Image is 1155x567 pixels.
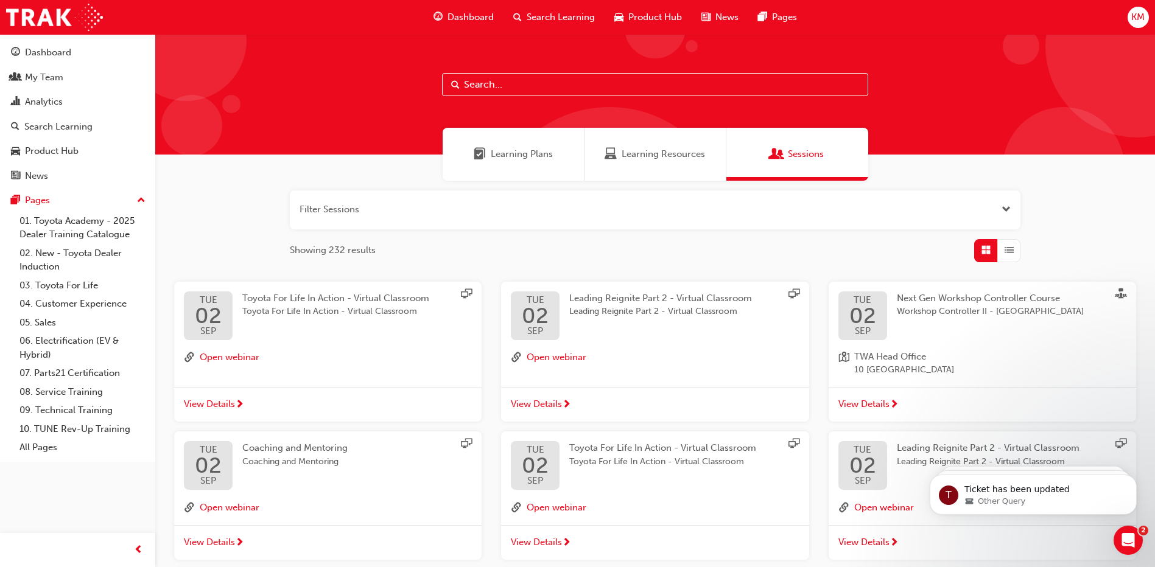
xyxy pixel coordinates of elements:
[838,397,890,411] span: View Details
[5,165,150,187] a: News
[849,296,876,305] span: TUE
[829,282,1136,422] button: TUE02SEPNext Gen Workshop Controller CourseWorkshop Controller II - [GEOGRAPHIC_DATA]location-ico...
[511,535,562,549] span: View Details
[5,140,150,162] a: Product Hub
[854,499,914,515] button: Open webinar
[569,293,752,304] span: Leading Reignite Part 2 - Virtual Classroom
[504,5,605,30] a: search-iconSearch Learning
[235,538,244,549] span: next-icon
[788,438,799,451] span: sessionType_ONLINE_URL-icon
[24,120,93,134] div: Search Learning
[15,438,150,457] a: All Pages
[981,243,991,257] span: Grid
[184,499,195,515] span: link-icon
[511,291,799,340] a: TUE02SEPLeading Reignite Part 2 - Virtual ClassroomLeading Reignite Part 2 - Virtual Classroom
[501,282,809,422] button: TUE02SEPLeading Reignite Part 2 - Virtual ClassroomLeading Reignite Part 2 - Virtual Classroomlin...
[829,387,1136,422] a: View Details
[15,401,150,420] a: 09. Technical Training
[25,193,50,207] div: Pages
[569,305,752,319] span: Leading Reignite Part 2 - Virtual Classroom
[15,294,150,313] a: 04. Customer Experience
[788,288,799,302] span: sessionType_ONLINE_URL-icon
[897,455,1080,469] span: Leading Reignite Part 2 - Virtual Classroom
[11,122,19,133] span: search-icon
[890,400,899,411] span: next-icon
[628,10,682,24] span: Product Hub
[174,525,482,560] a: View Details
[137,193,146,209] span: up-icon
[195,305,222,327] span: 02
[11,47,20,58] span: guage-icon
[1131,10,1145,24] span: KM
[184,350,195,366] span: link-icon
[1005,243,1014,257] span: List
[442,73,868,96] input: Search...
[451,78,460,92] span: Search
[605,5,692,30] a: car-iconProduct Hub
[513,10,522,25] span: search-icon
[1128,7,1149,28] button: KM
[5,91,150,113] a: Analytics
[849,476,876,485] span: SEP
[15,364,150,383] a: 07. Parts21 Certification
[911,449,1155,534] iframe: Intercom notifications message
[195,476,222,485] span: SEP
[6,4,103,31] a: Trak
[1115,438,1126,451] span: sessionType_ONLINE_URL-icon
[897,293,1060,304] span: Next Gen Workshop Controller Course
[849,327,876,336] span: SEP
[771,147,783,161] span: Sessions
[854,363,954,377] span: 10 [GEOGRAPHIC_DATA]
[562,538,571,549] span: next-icon
[242,455,348,469] span: Coaching and Mentoring
[242,442,348,453] span: Coaching and Mentoring
[15,383,150,402] a: 08. Service Training
[614,10,623,25] span: car-icon
[501,431,809,560] button: TUE02SEPToyota For Life In Action - Virtual ClassroomToyota For Life In Action - Virtual Classroo...
[622,147,705,161] span: Learning Resources
[290,243,376,257] span: Showing 232 results
[174,282,482,422] button: TUE02SEPToyota For Life In Action - Virtual ClassroomToyota For Life In Action - Virtual Classroo...
[1115,288,1126,302] span: sessionType_FACE_TO_FACE-icon
[25,169,48,183] div: News
[788,147,824,161] span: Sessions
[184,291,472,340] a: TUE02SEPToyota For Life In Action - Virtual ClassroomToyota For Life In Action - Virtual Classroom
[501,525,809,560] a: View Details
[448,10,494,24] span: Dashboard
[849,454,876,476] span: 02
[829,431,1136,560] button: TUE02SEPLeading Reignite Part 2 - Virtual ClassroomLeading Reignite Part 2 - Virtual Classroomlin...
[501,387,809,422] a: View Details
[11,97,20,108] span: chart-icon
[5,189,150,212] button: Pages
[5,66,150,89] a: My Team
[15,313,150,332] a: 05. Sales
[758,10,767,25] span: pages-icon
[890,538,899,549] span: next-icon
[25,95,63,109] div: Analytics
[1114,526,1143,555] iframe: Intercom live chat
[692,5,748,30] a: news-iconNews
[569,442,756,453] span: Toyota For Life In Action - Virtual Classroom
[134,543,143,558] span: prev-icon
[849,445,876,454] span: TUE
[5,116,150,138] a: Search Learning
[838,350,1126,377] a: location-iconTWA Head Office10 [GEOGRAPHIC_DATA]
[829,525,1136,560] a: View Details
[838,499,849,515] span: link-icon
[522,476,549,485] span: SEP
[748,5,807,30] a: pages-iconPages
[838,535,890,549] span: View Details
[527,499,586,515] button: Open webinar
[443,128,585,181] a: Learning PlansLearning Plans
[174,387,482,422] a: View Details
[242,293,429,304] span: Toyota For Life In Action - Virtual Classroom
[511,441,799,490] a: TUE02SEPToyota For Life In Action - Virtual ClassroomToyota For Life In Action - Virtual Classroom
[1002,203,1011,217] span: Open the filter
[715,10,739,24] span: News
[701,10,711,25] span: news-icon
[11,195,20,206] span: pages-icon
